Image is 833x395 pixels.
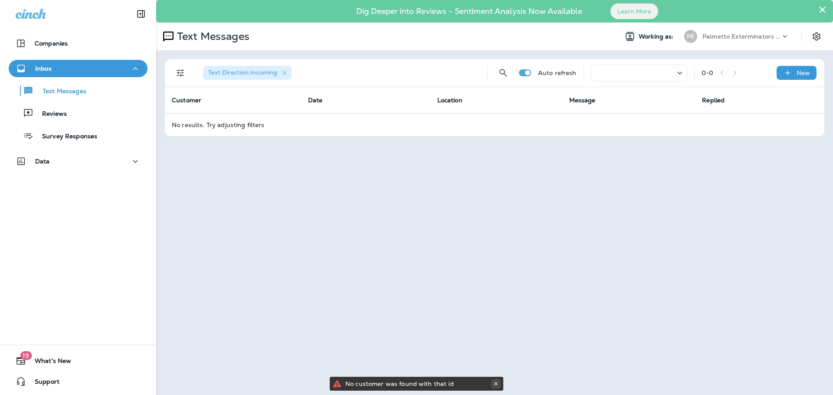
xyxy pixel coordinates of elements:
td: No results. Try adjusting filters [165,113,824,136]
p: Auto refresh [538,69,577,76]
button: Support [9,373,148,390]
span: What's New [26,357,71,368]
button: Filters [172,64,189,82]
span: Working as: [639,33,676,40]
button: Learn More [610,3,658,19]
p: New [797,69,810,76]
div: No customer was found with that id [345,377,491,391]
p: Survey Responses [33,133,97,141]
p: Companies [35,40,68,47]
div: PE [684,30,697,43]
span: Location [437,96,462,104]
button: 19What's New [9,352,148,369]
button: Data [9,153,148,170]
button: Survey Responses [9,127,148,145]
span: Customer [172,96,201,104]
p: Data [35,158,50,165]
p: Reviews [33,110,67,118]
div: 0 - 0 [702,69,713,76]
span: Text Direction : Incoming [208,69,277,76]
span: Support [26,378,59,388]
button: Companies [9,35,148,52]
span: Replied [702,96,725,104]
span: 19 [20,351,32,360]
p: Palmetto Exterminators LLC [702,33,781,40]
span: Date [308,96,323,104]
p: Text Messages [174,30,249,43]
p: Dig Deeper into Reviews - Sentiment Analysis Now Available [331,10,607,13]
button: Settings [809,29,824,44]
button: Inbox [9,60,148,77]
p: Inbox [35,65,52,72]
button: Collapse Sidebar [129,5,153,23]
button: Search Messages [495,64,512,82]
div: Text Direction:Incoming [203,66,292,80]
p: Text Messages [34,88,86,96]
button: Text Messages [9,82,148,100]
button: Reviews [9,104,148,122]
button: Close [818,3,826,16]
span: Message [569,96,596,104]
